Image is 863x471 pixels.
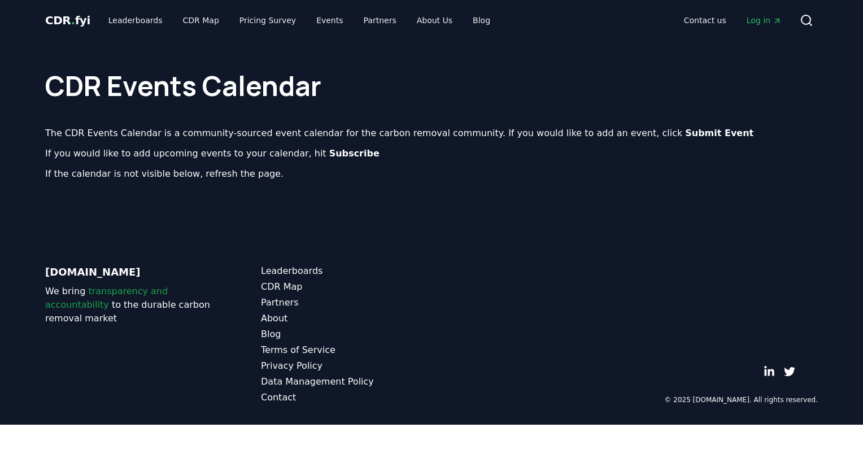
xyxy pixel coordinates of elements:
a: Leaderboards [261,264,431,278]
a: Events [307,10,352,30]
p: [DOMAIN_NAME] [45,264,216,280]
a: About [261,312,431,325]
p: We bring to the durable carbon removal market [45,285,216,325]
a: About Us [408,10,461,30]
p: If the calendar is not visible below, refresh the page. [45,167,818,181]
p: The CDR Events Calendar is a community-sourced event calendar for the carbon removal community. I... [45,127,818,140]
a: Leaderboards [99,10,172,30]
a: Blog [261,328,431,341]
a: Contact us [675,10,735,30]
b: Submit Event [685,128,753,138]
a: CDR.fyi [45,12,90,28]
b: Subscribe [329,148,380,159]
a: Twitter [784,366,795,377]
a: Partners [261,296,431,309]
nav: Main [99,10,499,30]
a: CDR Map [174,10,228,30]
a: Data Management Policy [261,375,431,389]
a: Partners [355,10,406,30]
a: CDR Map [261,280,431,294]
p: © 2025 [DOMAIN_NAME]. All rights reserved. [664,395,818,404]
span: Log in [747,15,782,26]
a: Terms of Service [261,343,431,357]
nav: Main [675,10,791,30]
a: Contact [261,391,431,404]
a: Log in [738,10,791,30]
a: Privacy Policy [261,359,431,373]
span: . [71,14,75,27]
a: LinkedIn [764,366,775,377]
p: If you would like to add upcoming events to your calendar, hit [45,147,818,160]
a: Blog [464,10,499,30]
h1: CDR Events Calendar [45,50,818,99]
span: CDR fyi [45,14,90,27]
span: transparency and accountability [45,286,168,310]
a: Pricing Survey [230,10,305,30]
